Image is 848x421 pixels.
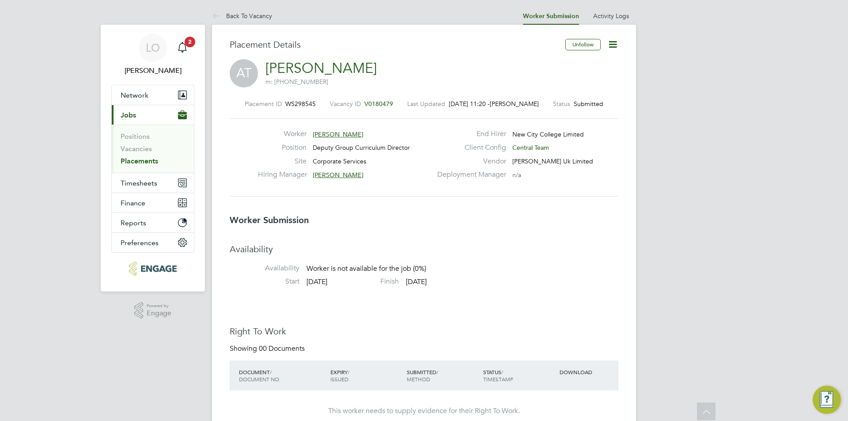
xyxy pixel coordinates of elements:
span: / [436,368,438,375]
label: Hiring Manager [258,170,307,179]
span: [DATE] [307,277,327,286]
nav: Main navigation [101,25,205,292]
a: [PERSON_NAME] [265,60,377,77]
span: AT [230,59,258,87]
span: Timesheets [121,179,157,187]
span: WS298545 [285,100,316,108]
label: Last Updated [407,100,445,108]
a: 2 [174,34,191,62]
button: Reports [112,213,194,232]
a: Activity Logs [593,12,629,20]
span: [PERSON_NAME] [490,100,539,108]
span: Central Team [512,144,549,152]
a: Go to home page [111,262,194,276]
button: Preferences [112,233,194,252]
a: Placements [121,157,158,165]
span: Jobs [121,111,136,119]
h3: Right To Work [230,326,618,337]
div: Jobs [112,125,194,173]
label: Vacancy ID [330,100,361,108]
span: Network [121,91,148,99]
label: Deployment Manager [432,170,506,179]
span: 2 [185,37,195,47]
label: Finish [329,277,399,286]
span: V0180479 [364,100,393,108]
a: Positions [121,132,150,140]
span: [PERSON_NAME] [313,130,363,138]
button: Jobs [112,105,194,125]
a: LO[PERSON_NAME] [111,34,194,76]
div: SUBMITTED [405,364,481,387]
a: Back To Vacancy [212,12,272,20]
span: [PERSON_NAME] Uk Limited [512,157,593,165]
span: / [501,368,503,375]
div: STATUS [481,364,557,387]
span: n/a [512,171,521,179]
a: Powered byEngage [134,302,172,319]
span: TIMESTAMP [483,375,513,383]
span: LO [146,42,160,53]
span: [PERSON_NAME] [313,171,363,179]
span: 00 Documents [259,344,305,353]
span: Preferences [121,239,159,247]
span: Reports [121,219,146,227]
button: Engage Resource Center [813,386,841,414]
span: Corporate Services [313,157,366,165]
div: This worker needs to supply evidence for their Right To Work. [238,406,609,416]
button: Unfollow [565,39,601,50]
h3: Availability [230,243,618,255]
button: Timesheets [112,173,194,193]
a: Vacancies [121,144,152,153]
a: Worker Submission [523,12,579,20]
label: Start [230,277,299,286]
span: [DATE] 11:20 - [449,100,490,108]
label: Status [553,100,570,108]
label: Position [258,143,307,152]
label: Availability [230,264,299,273]
label: End Hirer [432,129,506,139]
span: [DATE] [406,277,427,286]
span: METHOD [407,375,430,383]
div: Showing [230,344,307,353]
b: Worker Submission [230,215,309,225]
span: Engage [147,310,171,317]
span: / [270,368,272,375]
div: DOWNLOAD [557,364,618,380]
span: Submitted [574,100,603,108]
span: ISSUED [330,375,348,383]
div: DOCUMENT [237,364,328,387]
span: Finance [121,199,145,207]
div: EXPIRY [328,364,405,387]
button: Finance [112,193,194,212]
button: Network [112,85,194,105]
span: Deputy Group Curriculum Director [313,144,410,152]
span: m: [PHONE_NUMBER] [265,78,328,86]
span: / [348,368,349,375]
label: Placement ID [245,100,282,108]
span: Worker is not available for the job (0%) [307,265,426,273]
label: Client Config [432,143,506,152]
label: Site [258,157,307,166]
span: Powered by [147,302,171,310]
img: morganhunt-logo-retina.png [129,262,176,276]
span: DOCUMENT NO. [239,375,280,383]
label: Worker [258,129,307,139]
span: Luke O'Neill [111,65,194,76]
span: New City College Limited [512,130,584,138]
label: Vendor [432,157,506,166]
h3: Placement Details [230,39,559,50]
